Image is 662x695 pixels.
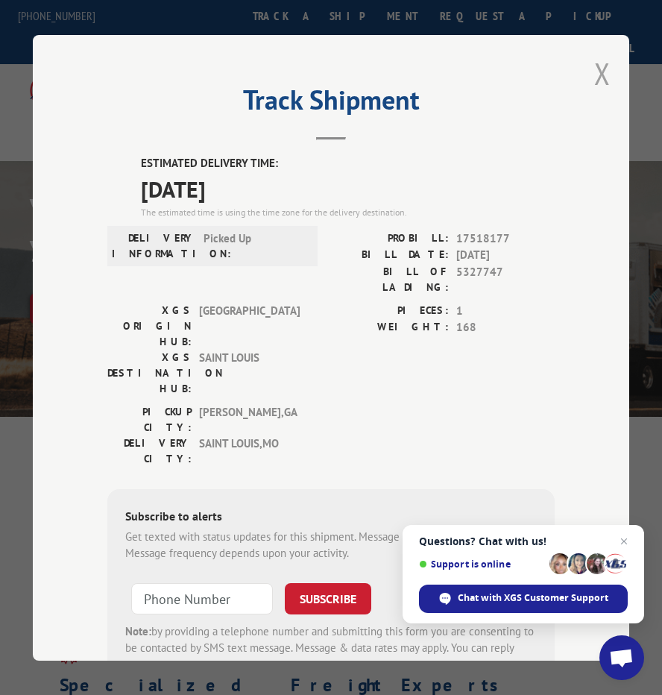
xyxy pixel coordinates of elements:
[125,623,537,673] div: by providing a telephone number and submitting this form you are consenting to be contacted by SM...
[112,230,196,261] label: DELIVERY INFORMATION:
[456,230,555,247] span: 17518177
[199,302,300,349] span: [GEOGRAPHIC_DATA]
[594,54,611,93] button: Close modal
[615,532,633,550] span: Close chat
[107,435,192,466] label: DELIVERY CITY:
[125,623,151,638] strong: Note:
[456,263,555,295] span: 5327747
[331,230,449,247] label: PROBILL:
[419,585,628,613] div: Chat with XGS Customer Support
[456,302,555,319] span: 1
[331,319,449,336] label: WEIGHT:
[419,559,544,570] span: Support is online
[107,403,192,435] label: PICKUP CITY:
[331,247,449,264] label: BILL DATE:
[199,435,300,466] span: SAINT LOUIS , MO
[125,528,537,562] div: Get texted with status updates for this shipment. Message and data rates may apply. Message frequ...
[107,349,192,396] label: XGS DESTINATION HUB:
[199,349,300,396] span: SAINT LOUIS
[107,89,555,118] h2: Track Shipment
[456,247,555,264] span: [DATE]
[125,506,537,528] div: Subscribe to alerts
[419,535,628,547] span: Questions? Chat with us!
[107,302,192,349] label: XGS ORIGIN HUB:
[285,582,371,614] button: SUBSCRIBE
[141,155,555,172] label: ESTIMATED DELIVERY TIME:
[141,172,555,205] span: [DATE]
[458,591,608,605] span: Chat with XGS Customer Support
[331,263,449,295] label: BILL OF LADING:
[131,582,273,614] input: Phone Number
[456,319,555,336] span: 168
[599,635,644,680] div: Open chat
[199,403,300,435] span: [PERSON_NAME] , GA
[141,205,555,218] div: The estimated time is using the time zone for the delivery destination.
[204,230,304,261] span: Picked Up
[331,302,449,319] label: PIECES:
